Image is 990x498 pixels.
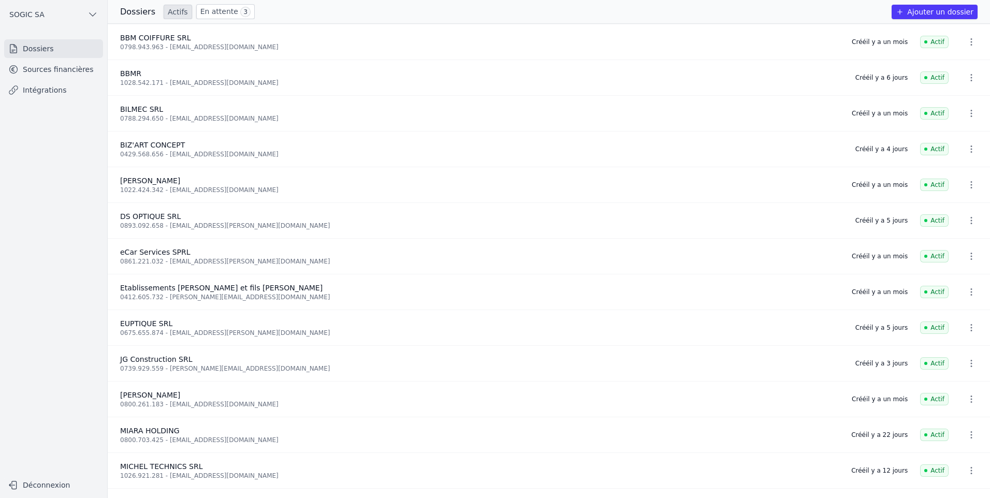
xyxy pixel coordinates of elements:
span: Actif [920,321,949,334]
div: Créé il y a 12 jours [851,466,908,475]
div: Créé il y a un mois [852,288,908,296]
div: 0675.655.874 - [EMAIL_ADDRESS][PERSON_NAME][DOMAIN_NAME] [120,329,843,337]
div: Créé il y a 5 jours [855,324,908,332]
span: Actif [920,36,949,48]
span: [PERSON_NAME] [120,391,180,399]
div: 1026.921.281 - [EMAIL_ADDRESS][DOMAIN_NAME] [120,472,839,480]
button: Déconnexion [4,477,103,493]
div: Créé il y a 4 jours [855,145,908,153]
span: 3 [240,7,251,17]
span: BBM COIFFURE SRL [120,34,191,42]
span: BILMEC SRL [120,105,163,113]
div: 0893.092.658 - [EMAIL_ADDRESS][PERSON_NAME][DOMAIN_NAME] [120,222,843,230]
span: Actif [920,214,949,227]
div: 0788.294.650 - [EMAIL_ADDRESS][DOMAIN_NAME] [120,114,839,123]
div: Créé il y a un mois [852,38,908,46]
span: Actif [920,71,949,84]
span: SOGIC SA [9,9,45,20]
div: Créé il y a un mois [852,181,908,189]
span: Actif [920,107,949,120]
h3: Dossiers [120,6,155,18]
span: DS OPTIQUE SRL [120,212,181,221]
div: 1022.424.342 - [EMAIL_ADDRESS][DOMAIN_NAME] [120,186,839,194]
div: 1028.542.171 - [EMAIL_ADDRESS][DOMAIN_NAME] [120,79,843,87]
div: Créé il y a 6 jours [855,74,908,82]
div: Créé il y a un mois [852,252,908,260]
a: En attente 3 [196,4,255,19]
span: BBMR [120,69,141,78]
div: Créé il y a 3 jours [855,359,908,368]
a: Sources financières [4,60,103,79]
span: eCar Services SPRL [120,248,191,256]
span: Actif [920,357,949,370]
div: 0798.943.963 - [EMAIL_ADDRESS][DOMAIN_NAME] [120,43,839,51]
a: Intégrations [4,81,103,99]
span: Actif [920,179,949,191]
button: Ajouter un dossier [892,5,978,19]
span: Actif [920,464,949,477]
div: 0800.703.425 - [EMAIL_ADDRESS][DOMAIN_NAME] [120,436,839,444]
span: MIARA HOLDING [120,427,180,435]
div: 0739.929.559 - [PERSON_NAME][EMAIL_ADDRESS][DOMAIN_NAME] [120,364,843,373]
span: JG Construction SRL [120,355,192,363]
span: Actif [920,143,949,155]
span: Actif [920,250,949,262]
span: [PERSON_NAME] [120,177,180,185]
div: Créé il y a un mois [852,395,908,403]
span: Actif [920,429,949,441]
div: 0800.261.183 - [EMAIL_ADDRESS][DOMAIN_NAME] [120,400,839,408]
span: BIZ'ART CONCEPT [120,141,185,149]
span: Actif [920,286,949,298]
span: EUPTIQUE SRL [120,319,172,328]
span: Actif [920,393,949,405]
a: Dossiers [4,39,103,58]
div: 0861.221.032 - [EMAIL_ADDRESS][PERSON_NAME][DOMAIN_NAME] [120,257,839,266]
span: Etablissements [PERSON_NAME] et fils [PERSON_NAME] [120,284,323,292]
div: 0412.605.732 - [PERSON_NAME][EMAIL_ADDRESS][DOMAIN_NAME] [120,293,839,301]
div: Créé il y a 5 jours [855,216,908,225]
div: Créé il y a un mois [852,109,908,118]
a: Actifs [164,5,192,19]
button: SOGIC SA [4,6,103,23]
span: MICHEL TECHNICS SRL [120,462,202,471]
div: Créé il y a 22 jours [851,431,908,439]
div: 0429.568.656 - [EMAIL_ADDRESS][DOMAIN_NAME] [120,150,843,158]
